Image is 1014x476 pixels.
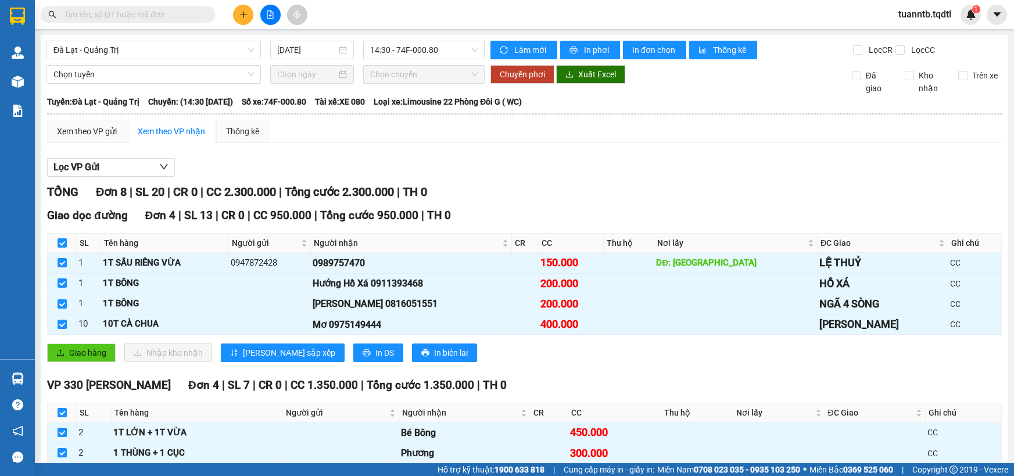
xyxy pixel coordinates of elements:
[313,317,510,332] div: Mơ 0975149444
[819,296,946,312] div: NGÃ 4 SÒNG
[540,255,601,271] div: 150.000
[112,403,283,423] th: Tên hàng
[531,403,568,423] th: CR
[421,349,429,358] span: printer
[950,277,999,290] div: CC
[12,452,23,463] span: message
[103,317,227,331] div: 10T CÀ CHUA
[222,378,225,392] span: |
[313,296,510,311] div: [PERSON_NAME] 0816051551
[565,70,574,80] span: download
[948,234,1002,253] th: Ghi chú
[113,446,281,460] div: 1 THÙNG + 1 CỤC
[47,343,116,362] button: uploadGiao hàng
[570,424,659,441] div: 450.000
[206,185,276,199] span: CC 2.300.000
[584,44,611,56] span: In phơi
[10,8,25,25] img: logo-vxr
[828,406,913,419] span: ĐC Giao
[47,378,171,392] span: VP 330 [PERSON_NAME]
[556,65,625,84] button: downloadXuất Excel
[78,426,109,440] div: 2
[221,343,345,362] button: sort-ascending[PERSON_NAME] sắp xếp
[173,185,198,199] span: CR 0
[96,185,127,199] span: Đơn 8
[167,185,170,199] span: |
[374,95,522,108] span: Loại xe: Limousine 22 Phòng Đôi G ( WC)
[604,234,654,253] th: Thu hộ
[564,463,654,476] span: Cung cấp máy in - giấy in:
[260,5,281,25] button: file-add
[101,234,229,253] th: Tên hàng
[694,465,800,474] strong: 0708 023 035 - 0935 103 250
[477,378,480,392] span: |
[987,5,1007,25] button: caret-down
[540,275,601,292] div: 200.000
[656,256,815,270] div: DĐ: [GEOGRAPHIC_DATA]
[64,8,201,21] input: Tìm tên, số ĐT hoặc mã đơn
[661,403,733,423] th: Thu hộ
[540,316,601,332] div: 400.000
[226,125,259,138] div: Thống kê
[200,185,203,199] span: |
[363,349,371,358] span: printer
[148,95,233,108] span: Chuyến: (14:30 [DATE])
[553,463,555,476] span: |
[287,5,307,25] button: aim
[184,209,213,222] span: SL 13
[313,256,510,270] div: 0989757470
[427,209,451,222] span: TH 0
[138,125,205,138] div: Xem theo VP nhận
[403,185,427,199] span: TH 0
[266,10,274,19] span: file-add
[239,10,248,19] span: plus
[53,66,254,83] span: Chọn tuyến
[77,234,101,253] th: SL
[514,44,548,56] span: Làm mới
[361,378,364,392] span: |
[421,209,424,222] span: |
[78,317,99,331] div: 10
[902,463,904,476] span: |
[560,41,620,59] button: printerIn phơi
[623,41,686,59] button: In đơn chọn
[178,209,181,222] span: |
[809,463,893,476] span: Miền Bắc
[293,10,301,19] span: aim
[819,275,946,292] div: HỒ XÁ
[820,237,936,249] span: ĐC Giao
[314,237,500,249] span: Người nhận
[243,346,335,359] span: [PERSON_NAME] sắp xếp
[490,41,557,59] button: syncLàm mới
[12,373,24,385] img: warehouse-icon
[12,399,23,410] span: question-circle
[130,185,132,199] span: |
[242,95,306,108] span: Số xe: 74F-000.80
[47,185,78,199] span: TỔNG
[819,255,946,271] div: LỆ THUỶ
[512,234,538,253] th: CR
[578,68,616,81] span: Xuất Excel
[539,234,604,253] th: CC
[950,318,999,331] div: CC
[77,403,112,423] th: SL
[285,378,288,392] span: |
[124,343,212,362] button: downloadNhập kho nhận
[315,95,365,108] span: Tài xế: XE 080
[713,44,748,56] span: Thống kê
[216,209,218,222] span: |
[57,125,117,138] div: Xem theo VP gửi
[861,69,896,95] span: Đã giao
[843,465,893,474] strong: 0369 525 060
[78,446,109,460] div: 2
[12,425,23,436] span: notification
[47,158,175,177] button: Lọc VP Gửi
[78,297,99,311] div: 1
[974,5,978,13] span: 1
[291,378,358,392] span: CC 1.350.000
[279,185,282,199] span: |
[819,316,946,332] div: [PERSON_NAME]
[135,185,164,199] span: SL 20
[972,5,980,13] sup: 1
[259,378,282,392] span: CR 0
